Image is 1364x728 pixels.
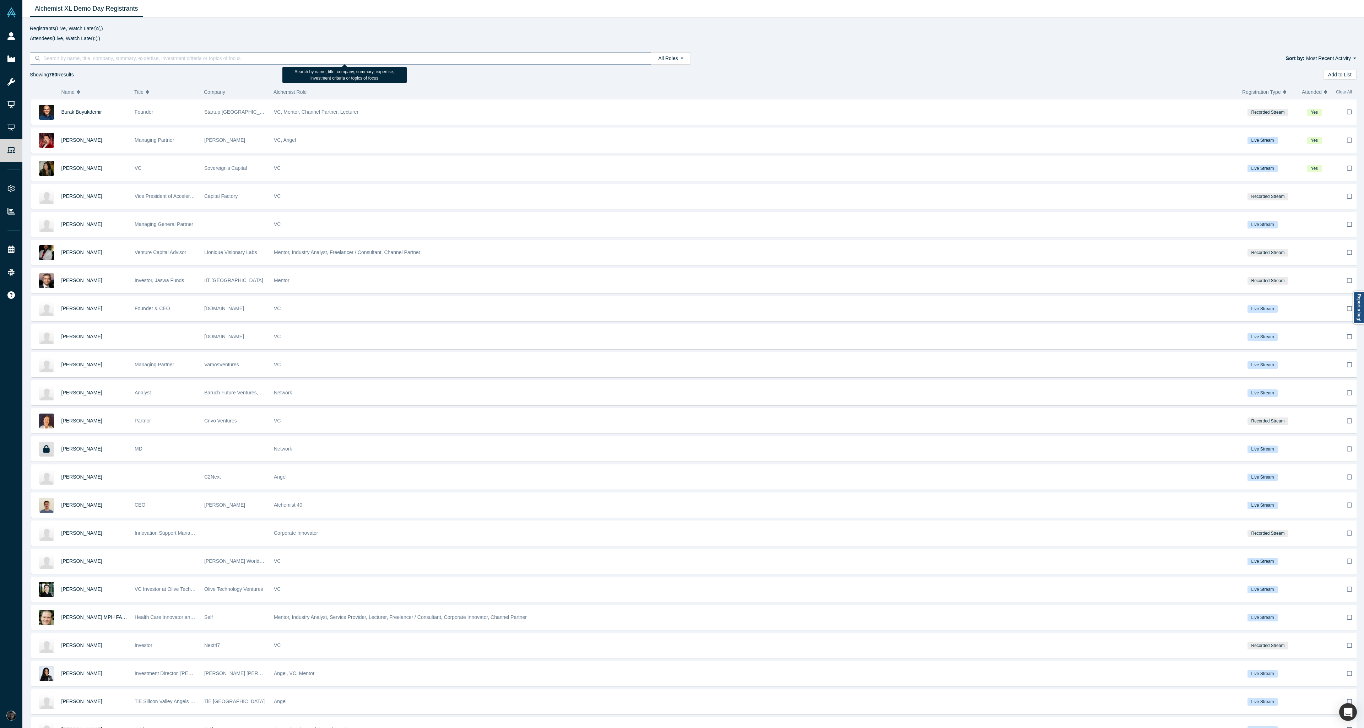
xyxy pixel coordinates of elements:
span: Founder [135,109,153,115]
span: Recorded Stream [1247,530,1288,537]
a: [PERSON_NAME] [61,474,102,480]
strong: Sort by: [1286,55,1305,61]
a: [PERSON_NAME] [61,670,102,676]
span: VC [274,165,281,171]
img: Adora Lovestrand's Profile Image [39,161,54,176]
span: Live Stream [1247,137,1278,144]
span: Live Stream [1247,165,1278,172]
span: Yes [1307,137,1322,144]
span: Mentor, Industry Analyst, Service Provider, Lecturer, Freelancer / Consultant, Corporate Innovato... [274,614,527,620]
span: Live Stream [1247,502,1278,509]
button: Bookmark [1338,661,1360,686]
span: Olive Technology Ventures [204,586,263,592]
span: Vice President of Accelerator and Investment Fund @ Capital Factory [135,193,288,199]
input: Search by name, title, company, summary, expertise, investment criteria or topics of focus [43,54,643,63]
button: Bookmark [1338,577,1360,602]
button: Bookmark [1338,324,1360,349]
span: Network [274,446,292,452]
span: Corporate Innovator [274,530,318,536]
img: Raj Jaswa's Profile Image [39,273,54,288]
button: Bookmark [1338,409,1360,433]
button: Bookmark [1338,605,1360,630]
span: [PERSON_NAME] [61,306,102,311]
button: Bookmark [1338,268,1360,293]
span: Registration Type [1242,85,1281,99]
span: Capital Factory [204,193,238,199]
a: [PERSON_NAME] [61,249,102,255]
span: VC Investor at Olive Technology Ventures [135,586,226,592]
strong: 780 [49,72,57,77]
span: Baruch Future Ventures, LLC [204,390,269,395]
span: Live Stream [1247,614,1278,621]
span: Recorded Stream [1247,109,1288,116]
span: [DOMAIN_NAME] [204,334,244,339]
span: Attended [1302,85,1322,99]
span: Alchemist 40 [274,502,302,508]
span: Investor, Jaswa Funds [135,277,184,283]
span: CEO [135,502,145,508]
button: Title [134,85,196,99]
span: Live Stream [1247,333,1278,341]
span: IIT [GEOGRAPHIC_DATA] [204,277,263,283]
img: Abdulla AlKhenji's Profile Image [39,329,54,344]
span: Angel [274,474,287,480]
a: [PERSON_NAME] [61,334,102,339]
span: [PERSON_NAME] [61,390,102,395]
button: Bookmark [1338,128,1360,152]
span: Alchemist Role [274,89,307,95]
span: [PERSON_NAME] MPH FACHE [61,614,133,620]
img: Andrea Varella's Profile Image [39,414,54,428]
a: [PERSON_NAME] [61,193,102,199]
span: VC, Mentor, Channel Partner, Lecturer [274,109,358,115]
button: Most Recent Activity [1306,54,1357,63]
span: [PERSON_NAME] [204,137,245,143]
img: Patricia Acosta's Profile Image [39,694,54,709]
span: Sovereign's Capital [204,165,247,171]
span: [PERSON_NAME] [61,530,102,536]
a: [PERSON_NAME] [61,221,102,227]
span: Live Stream [1247,698,1278,706]
span: VC [274,586,281,592]
button: All Roles [651,52,691,65]
span: Live Stream [1247,221,1278,228]
button: Bookmark [1338,549,1360,573]
span: Live Stream [1247,305,1278,313]
button: Bookmark [1338,240,1360,265]
span: [PERSON_NAME] [61,642,102,648]
button: Add to List [1323,70,1357,80]
span: Crivo Ventures [204,418,237,424]
span: Lionique Visionary Labs [204,249,257,255]
span: Startup [GEOGRAPHIC_DATA] [204,109,274,115]
span: Live Stream [1247,558,1278,565]
span: Company [204,89,225,95]
a: [PERSON_NAME] [61,558,102,564]
span: Angel [274,699,287,704]
span: Live Stream [1247,586,1278,593]
span: [DOMAIN_NAME] [204,306,244,311]
img: Chris Copeland's Profile Image [39,470,54,485]
span: TiE [GEOGRAPHIC_DATA] [204,699,265,704]
span: VC, Angel [274,137,296,143]
span: Partner [135,418,151,424]
span: Investor [135,642,152,648]
span: Managing General Partner [135,221,193,227]
span: [PERSON_NAME] [PERSON_NAME] Technology Partners of Southeastern [US_STATE] [204,670,400,676]
span: Live Stream [1247,670,1278,678]
span: C2Next [204,474,221,480]
span: Mentor [274,277,289,283]
strong: Attendees [30,36,52,41]
div: Showing [30,70,74,80]
span: Angel, VC, Mentor [274,670,314,676]
img: Franco Ciaffone's Profile Image [39,498,54,513]
span: Live Stream [1247,474,1278,481]
span: Founder & CEO [135,306,170,311]
span: VC [274,306,281,311]
span: VC [274,362,281,367]
span: VC [274,221,281,227]
button: Bookmark [1338,493,1360,517]
span: [PERSON_NAME] [61,699,102,704]
p: (Live, Watch Later): ( , ) [30,35,1357,42]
